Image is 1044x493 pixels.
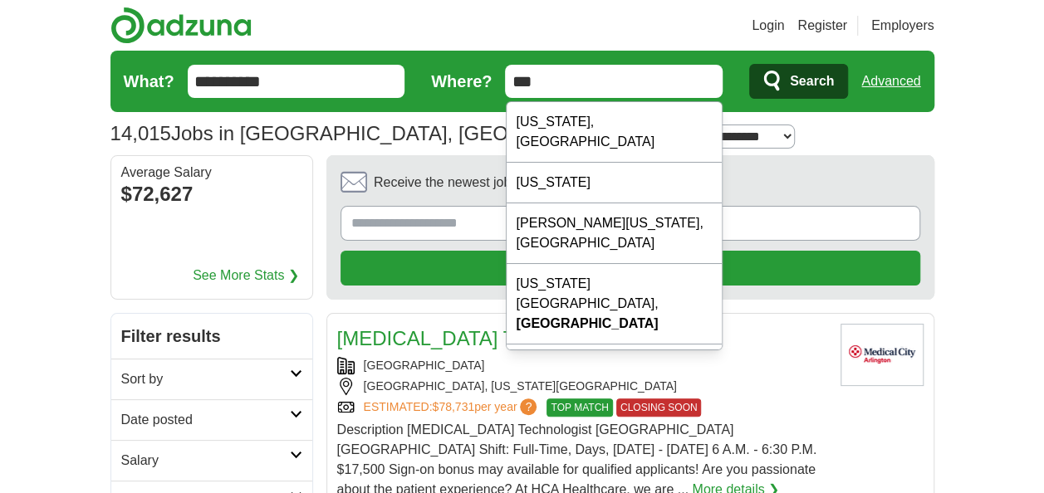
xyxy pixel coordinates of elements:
strong: [GEOGRAPHIC_DATA] [517,316,659,330]
div: [PERSON_NAME][US_STATE], [GEOGRAPHIC_DATA] [507,203,723,264]
button: Create alert [341,251,920,286]
div: Average Salary [121,166,302,179]
label: What? [124,69,174,94]
h2: Salary [121,451,290,471]
a: [MEDICAL_DATA] Technologist [337,327,614,349]
a: Advanced [861,65,920,98]
a: Salary [111,440,312,481]
span: ? [520,398,537,415]
button: Search [749,64,848,99]
div: $72,627 [121,179,302,209]
span: CLOSING SOON [616,398,702,417]
h2: Date posted [121,410,290,430]
div: [US_STATE] [507,163,723,203]
img: Adzuna logo [110,7,252,44]
div: [US_STATE], [GEOGRAPHIC_DATA] [507,102,723,163]
img: Medical City Arlington logo [841,324,924,386]
h1: Jobs in [GEOGRAPHIC_DATA], [GEOGRAPHIC_DATA] [110,122,666,144]
h2: Filter results [111,314,312,359]
a: See More Stats ❯ [193,266,299,286]
a: Sort by [111,359,312,399]
div: [GEOGRAPHIC_DATA], [US_STATE][GEOGRAPHIC_DATA] [337,378,827,395]
h2: Sort by [121,369,290,389]
div: [US_STATE][GEOGRAPHIC_DATA], [507,264,723,344]
a: Login [752,16,784,36]
a: [GEOGRAPHIC_DATA] [364,359,485,372]
div: [GEOGRAPHIC_DATA][US_STATE], [507,344,723,425]
span: 14,015 [110,119,171,149]
span: Search [790,65,834,98]
span: Receive the newest jobs for this search : [374,173,658,193]
a: Date posted [111,399,312,440]
span: $78,731 [432,400,474,413]
a: Employers [871,16,934,36]
a: Register [797,16,847,36]
a: ESTIMATED:$78,731per year? [364,398,541,417]
span: TOP MATCH [547,398,612,417]
label: Where? [431,69,492,94]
